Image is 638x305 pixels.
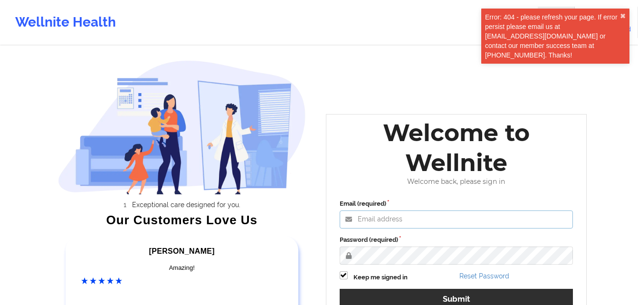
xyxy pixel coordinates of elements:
[620,12,626,20] button: close
[81,263,283,273] div: Amazing!
[340,235,573,245] label: Password (required)
[459,272,509,280] a: Reset Password
[58,60,306,194] img: wellnite-auth-hero_200.c722682e.png
[149,247,215,255] span: [PERSON_NAME]
[485,12,620,60] div: Error: 404 - please refresh your page. If error persist please email us at [EMAIL_ADDRESS][DOMAIN...
[333,178,580,186] div: Welcome back, please sign in
[353,273,408,282] label: Keep me signed in
[67,201,306,209] li: Exceptional care designed for you.
[340,199,573,209] label: Email (required)
[58,215,306,225] div: Our Customers Love Us
[340,210,573,229] input: Email address
[333,118,580,178] div: Welcome to Wellnite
